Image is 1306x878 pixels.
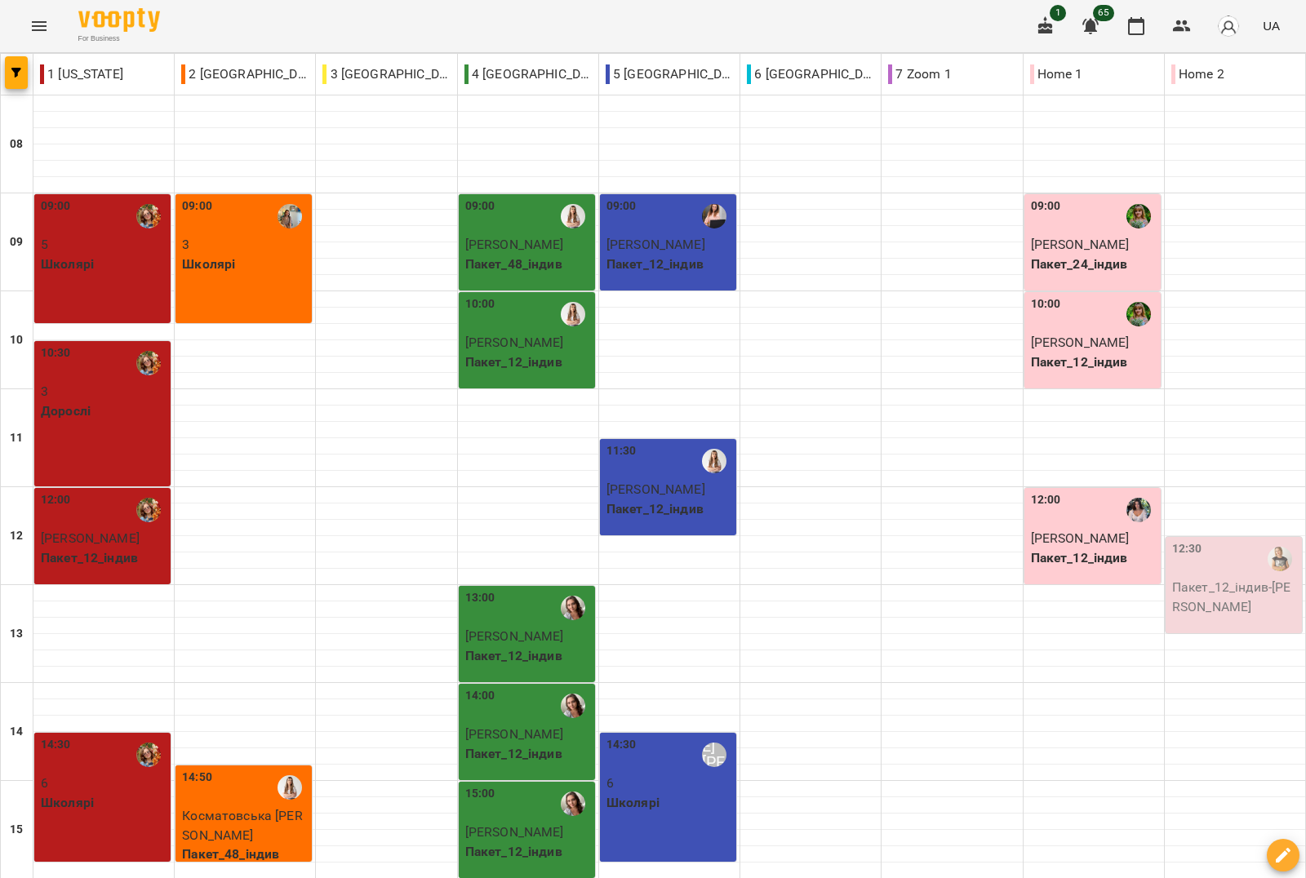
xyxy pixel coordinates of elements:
[702,449,726,473] img: Михно Віта Олександрівна
[1031,255,1157,274] p: Пакет_24_індив
[606,793,733,813] p: Школярі
[561,596,585,620] img: Пасєка Катерина Василівна
[136,204,161,228] img: Божко Тетяна Олексіївна
[78,8,160,32] img: Voopty Logo
[606,499,733,519] p: Пакет_12_індив
[561,204,585,228] img: Михно Віта Олександрівна
[465,726,564,742] span: [PERSON_NAME]
[41,793,167,813] p: Школярі
[606,774,733,793] p: 6
[182,197,212,215] label: 09:00
[1031,335,1130,350] span: [PERSON_NAME]
[278,775,302,800] img: Михно Віта Олександрівна
[465,842,592,862] p: Пакет_12_індив
[1050,5,1066,21] span: 1
[278,204,302,228] img: Шевчук Аліна Олегівна
[1172,578,1299,616] p: Пакет_12_індив - [PERSON_NAME]
[136,351,161,375] img: Божко Тетяна Олексіївна
[1031,548,1157,568] p: Пакет_12_індив
[10,233,23,251] h6: 09
[20,7,59,46] button: Menu
[1030,64,1083,84] p: Home 1
[1031,530,1130,546] span: [PERSON_NAME]
[465,824,564,840] span: [PERSON_NAME]
[702,743,726,767] div: Межевих Євгенія Леонідівна
[136,743,161,767] img: Божко Тетяна Олексіївна
[182,808,303,843] span: Косматовська [PERSON_NAME]
[41,235,167,255] p: 5
[561,694,585,718] img: Пасєка Катерина Василівна
[182,255,309,274] p: Школярі
[1126,204,1151,228] img: Дворова Ксенія Василівна
[182,845,309,864] p: Пакет_48_індив
[1126,302,1151,326] img: Дворова Ксенія Василівна
[465,335,564,350] span: [PERSON_NAME]
[41,401,167,421] p: Дорослі
[322,64,450,84] p: 3 [GEOGRAPHIC_DATA]
[606,64,733,84] p: 5 [GEOGRAPHIC_DATA]
[1171,64,1224,84] p: Home 2
[464,64,592,84] p: 4 [GEOGRAPHIC_DATA]
[465,744,592,764] p: Пакет_12_індив
[465,237,564,252] span: [PERSON_NAME]
[10,429,23,447] h6: 11
[1031,491,1061,509] label: 12:00
[465,255,592,274] p: Пакет_48_індив
[41,491,71,509] label: 12:00
[41,548,167,568] p: Пакет_12_індив
[606,736,637,754] label: 14:30
[78,33,160,44] span: For Business
[465,628,564,644] span: [PERSON_NAME]
[10,135,23,153] h6: 08
[1031,237,1130,252] span: [PERSON_NAME]
[606,255,733,274] p: Пакет_12_індив
[702,204,726,228] img: Коляда Юлія Алішерівна
[41,344,71,362] label: 10:30
[181,64,309,84] p: 2 [GEOGRAPHIC_DATA]
[465,785,495,803] label: 15:00
[1031,353,1157,372] p: Пакет_12_індив
[136,498,161,522] img: Божко Тетяна Олексіївна
[41,736,71,754] label: 14:30
[182,235,309,255] p: 3
[10,527,23,545] h6: 12
[1126,498,1151,522] img: Харченко Дар'я Вадимівна
[41,530,140,546] span: [PERSON_NAME]
[41,255,167,274] p: Школярі
[10,821,23,839] h6: 15
[561,302,585,326] img: Михно Віта Олександрівна
[182,769,212,787] label: 14:50
[1031,295,1061,313] label: 10:00
[888,64,951,84] p: 7 Zoom 1
[10,723,23,741] h6: 14
[1217,15,1240,38] img: avatar_s.png
[40,64,123,84] p: 1 [US_STATE]
[41,774,167,793] p: 6
[1268,547,1292,571] div: Шиленко Альона Федорівна
[606,481,705,497] span: [PERSON_NAME]
[747,64,874,84] p: 6 [GEOGRAPHIC_DATA]
[606,197,637,215] label: 09:00
[41,382,167,401] p: 3
[561,792,585,816] img: Пасєка Катерина Василівна
[465,295,495,313] label: 10:00
[1256,11,1286,41] button: UA
[1172,540,1202,558] label: 12:30
[465,646,592,666] p: Пакет_12_індив
[465,353,592,372] p: Пакет_12_індив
